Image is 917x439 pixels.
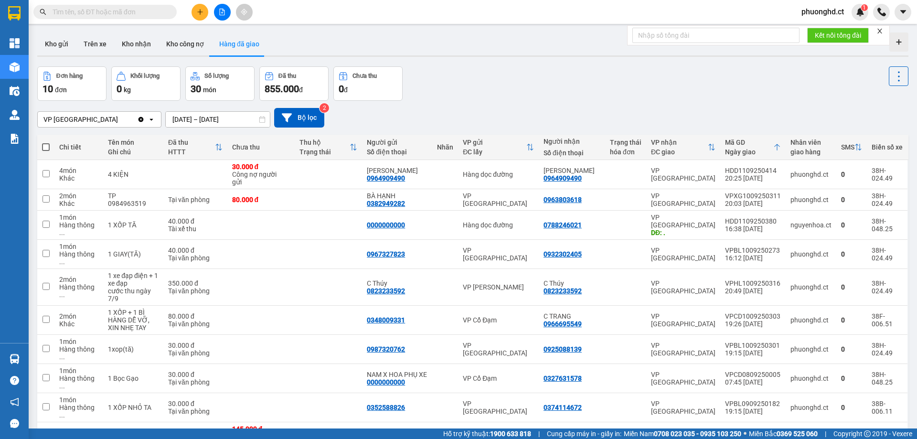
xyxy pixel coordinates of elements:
span: ... [59,291,65,299]
span: caret-down [899,8,907,16]
span: notification [10,397,19,407]
div: 0 [841,196,862,203]
div: Đã thu [168,139,215,146]
span: 30 [191,83,201,95]
div: Tại văn phòng [168,378,223,386]
div: Đã thu [278,73,296,79]
div: HTTT [168,148,215,156]
div: Khối lượng [130,73,160,79]
div: VP [GEOGRAPHIC_DATA] [651,312,715,328]
div: Chưa thu [232,143,290,151]
div: 0352588826 [367,404,405,411]
div: 0964909490 [367,174,405,182]
div: 38H-048.25 [872,371,903,386]
img: warehouse-icon [10,62,20,72]
div: VPHL1009250316 [725,279,781,287]
div: VP [PERSON_NAME] [463,283,534,291]
img: warehouse-icon [10,86,20,96]
span: ... [59,258,65,266]
strong: 0708 023 035 - 0935 103 250 [654,430,741,438]
div: 0964909490 [544,174,582,182]
div: 0823233592 [367,287,405,295]
div: 20:49 [DATE] [725,287,781,295]
div: 0348009331 [367,316,405,324]
div: 38H-024.49 [872,342,903,357]
div: Hàng thông thường [59,404,98,419]
span: 0 [117,83,122,95]
div: Hàng dọc đường [463,221,534,229]
span: ... [59,229,65,236]
div: 0000000000 [367,378,405,386]
div: Trạng thái [299,148,350,156]
span: đ [344,86,348,94]
div: 30.000 đ [232,163,290,171]
div: 38H-024.49 [872,246,903,262]
div: 145.000 đ [232,425,290,433]
button: Đơn hàng10đơn [37,66,107,101]
span: 0 [339,83,344,95]
div: 30.000 đ [168,342,223,349]
svg: open [148,116,155,123]
div: Hàng thông thường [59,283,98,299]
div: 1 món [59,338,98,345]
div: 0 [841,345,862,353]
div: 30.000 đ [168,400,223,407]
strong: 1900 633 818 [490,430,531,438]
sup: 2 [320,103,329,113]
th: Toggle SortBy [163,135,227,160]
div: 38H-024.49 [872,192,903,207]
div: Nhãn [437,143,453,151]
div: 0382949282 [367,200,405,207]
div: VP [GEOGRAPHIC_DATA] [463,400,534,415]
div: HUYỀN QUANG [367,167,427,174]
div: ĐC giao [651,148,708,156]
button: Trên xe [76,32,114,55]
div: Công nợ người gửi [232,171,280,186]
div: Người gửi [367,139,427,146]
div: 0 [841,250,862,258]
div: cước thu ngày 7/9 [108,287,159,302]
div: VP [GEOGRAPHIC_DATA] [463,246,534,262]
span: 10 [43,83,53,95]
div: 0327631578 [544,375,582,382]
div: C TRANG [544,312,600,320]
div: Tên món [108,139,159,146]
div: 38H-024.49 [872,167,903,182]
div: HÀNG DỄ VỠ, XIN NHẸ TAY [108,316,159,332]
div: 40.000 đ [168,246,223,254]
button: Bộ lọc [274,108,324,128]
div: Ngày giao [725,148,773,156]
div: 0932302405 [544,250,582,258]
div: Hàng thông thường [59,345,98,361]
div: Biển số xe [872,143,903,151]
div: Số lượng [204,73,229,79]
div: hóa đơn [610,148,641,156]
div: Ghi chú [108,148,159,156]
div: VPBL0909250182 [725,400,781,407]
span: ... [59,411,65,419]
span: message [10,419,19,428]
span: 855.000 [265,83,299,95]
div: TP [108,192,159,200]
div: 0000000000 [367,221,405,229]
div: VP [GEOGRAPHIC_DATA] [651,342,715,357]
button: Kết nối tổng đài [807,28,869,43]
div: 0374114672 [544,404,582,411]
span: aim [241,9,247,15]
div: phuonghd.ct [790,283,832,291]
span: Miền Bắc [749,428,818,439]
div: Tài xế thu [168,225,223,233]
div: VP [GEOGRAPHIC_DATA] [651,246,715,262]
div: Người nhận [544,138,600,145]
span: đơn [55,86,67,94]
div: 38H-048.25 [872,217,903,233]
div: VP Cổ Đạm [463,375,534,382]
div: 1 món [59,243,98,250]
div: 0984963519 [108,200,159,207]
div: VP nhận [651,139,708,146]
span: search [40,9,46,15]
th: Toggle SortBy [646,135,720,160]
span: | [825,428,826,439]
span: Cung cấp máy in - giấy in: [547,428,621,439]
div: VP [GEOGRAPHIC_DATA] [651,167,715,182]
